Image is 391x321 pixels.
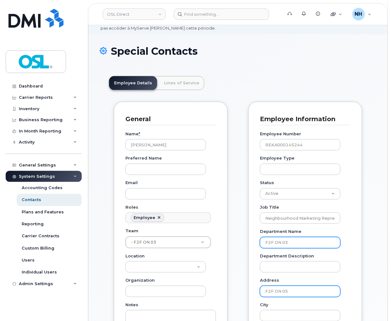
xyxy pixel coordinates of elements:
[260,302,268,308] label: City
[125,115,211,123] h3: General
[260,115,346,123] h3: Employee Information
[260,204,279,210] label: Job Title
[103,8,166,20] a: OSL Direct
[100,46,376,57] h1: Special Contacts
[260,253,314,259] label: Department Description
[125,302,138,308] label: Notes
[126,237,211,248] a: - F2F ON 03
[159,76,204,90] a: Lines of Service
[326,8,347,20] div: Quicklinks
[139,131,140,136] abbr: required
[134,215,155,220] div: Employee
[355,10,362,18] span: NH
[174,8,269,20] input: Find something...
[125,228,138,234] label: Team
[260,131,301,137] label: Employee Number
[260,228,301,234] label: Department Name
[125,155,162,161] label: Preferred Name
[109,76,157,90] a: Employee Details
[260,180,274,186] label: Status
[131,240,156,245] span: - F2F ON 03
[125,277,155,283] label: Organization
[260,277,279,283] label: Address
[125,131,140,137] label: Name
[125,180,138,186] label: Email
[125,253,145,259] label: Location
[260,155,295,161] label: Employee Type
[125,204,138,210] label: Roles
[348,8,376,20] div: Natalia Hernandez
